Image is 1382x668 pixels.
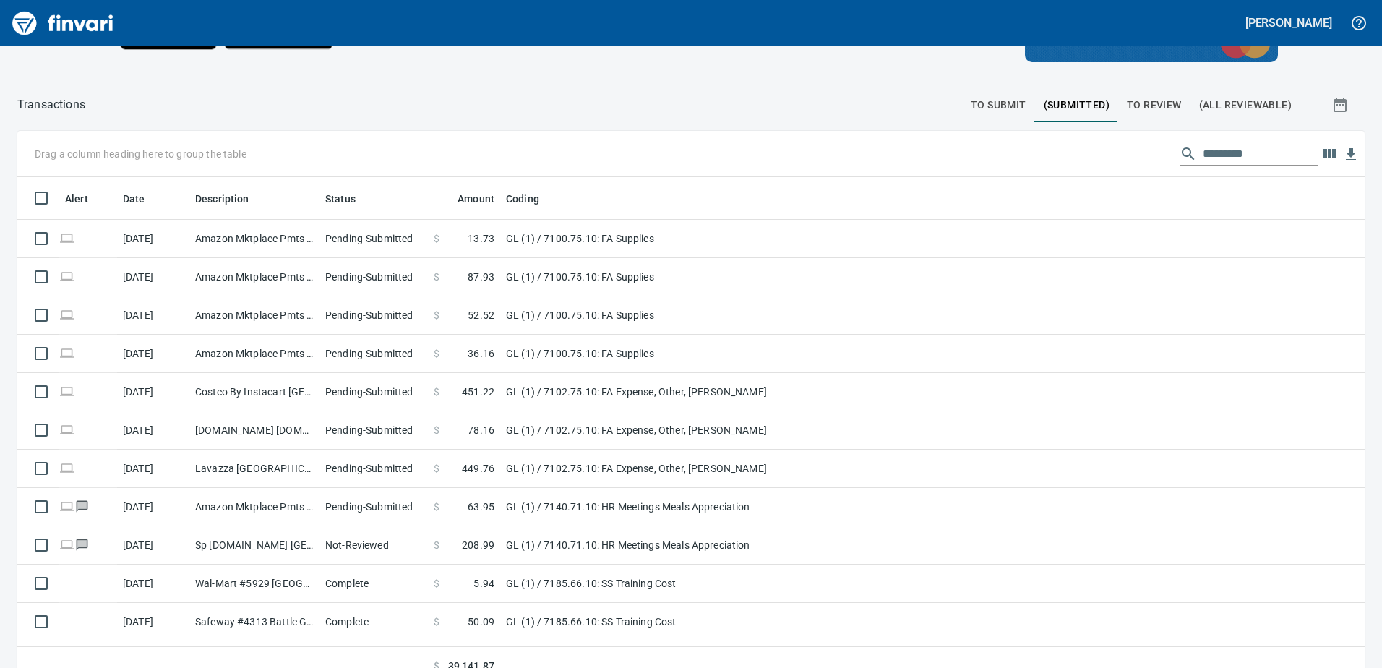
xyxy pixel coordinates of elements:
[434,500,439,514] span: $
[1044,96,1110,114] span: (Submitted)
[59,272,74,281] span: Online transaction
[319,411,428,450] td: Pending-Submitted
[500,258,862,296] td: GL (1) / 7100.75.10: FA Supplies
[434,615,439,629] span: $
[117,488,189,526] td: [DATE]
[473,576,494,591] span: 5.94
[971,96,1026,114] span: To Submit
[319,258,428,296] td: Pending-Submitted
[17,96,85,114] nav: breadcrumb
[117,258,189,296] td: [DATE]
[500,335,862,373] td: GL (1) / 7100.75.10: FA Supplies
[434,308,439,322] span: $
[500,220,862,258] td: GL (1) / 7100.75.10: FA Supplies
[434,231,439,246] span: $
[468,231,494,246] span: 13.73
[189,565,319,603] td: Wal-Mart #5929 [GEOGRAPHIC_DATA]
[74,540,90,549] span: Has messages
[319,220,428,258] td: Pending-Submitted
[325,190,356,207] span: Status
[65,190,107,207] span: Alert
[74,502,90,511] span: Has messages
[319,450,428,488] td: Pending-Submitted
[1242,12,1336,34] button: [PERSON_NAME]
[117,565,189,603] td: [DATE]
[117,220,189,258] td: [DATE]
[59,310,74,320] span: Online transaction
[189,258,319,296] td: Amazon Mktplace Pmts [DOMAIN_NAME][URL] WA
[319,603,428,641] td: Complete
[468,615,494,629] span: 50.09
[462,385,494,399] span: 451.22
[117,296,189,335] td: [DATE]
[462,461,494,476] span: 449.76
[59,234,74,243] span: Online transaction
[59,387,74,396] span: Online transaction
[434,385,439,399] span: $
[189,488,319,526] td: Amazon Mktplace Pmts [DOMAIN_NAME][URL] WA
[319,526,428,565] td: Not-Reviewed
[468,346,494,361] span: 36.16
[500,450,862,488] td: GL (1) / 7102.75.10: FA Expense, Other, [PERSON_NAME]
[1127,96,1182,114] span: To Review
[189,526,319,565] td: Sp [DOMAIN_NAME] [GEOGRAPHIC_DATA] [GEOGRAPHIC_DATA]
[500,488,862,526] td: GL (1) / 7140.71.10: HR Meetings Meals Appreciation
[189,335,319,373] td: Amazon Mktplace Pmts [DOMAIN_NAME][URL] WA
[468,423,494,437] span: 78.16
[35,147,246,161] p: Drag a column heading here to group the table
[189,603,319,641] td: Safeway #4313 Battle Ground [GEOGRAPHIC_DATA]
[59,502,74,511] span: Online transaction
[434,538,439,552] span: $
[434,346,439,361] span: $
[458,190,494,207] span: Amount
[117,335,189,373] td: [DATE]
[195,190,249,207] span: Description
[1318,87,1365,122] button: Show transactions within a particular date range
[59,425,74,434] span: Online transaction
[123,190,145,207] span: Date
[325,190,374,207] span: Status
[59,540,74,549] span: Online transaction
[439,190,494,207] span: Amount
[1318,143,1340,165] button: Choose columns to display
[9,6,117,40] img: Finvari
[1340,144,1362,166] button: Download table
[506,190,539,207] span: Coding
[319,488,428,526] td: Pending-Submitted
[434,461,439,476] span: $
[117,373,189,411] td: [DATE]
[65,190,88,207] span: Alert
[319,565,428,603] td: Complete
[123,190,164,207] span: Date
[500,411,862,450] td: GL (1) / 7102.75.10: FA Expense, Other, [PERSON_NAME]
[117,411,189,450] td: [DATE]
[17,96,85,114] p: Transactions
[500,296,862,335] td: GL (1) / 7100.75.10: FA Supplies
[117,603,189,641] td: [DATE]
[117,526,189,565] td: [DATE]
[189,296,319,335] td: Amazon Mktplace Pmts [DOMAIN_NAME][URL] WA
[468,270,494,284] span: 87.93
[189,411,319,450] td: [DOMAIN_NAME] [DOMAIN_NAME][URL] WA
[189,373,319,411] td: Costco By Instacart [GEOGRAPHIC_DATA] [GEOGRAPHIC_DATA]
[468,308,494,322] span: 52.52
[59,348,74,358] span: Online transaction
[462,538,494,552] span: 208.99
[117,450,189,488] td: [DATE]
[319,296,428,335] td: Pending-Submitted
[319,373,428,411] td: Pending-Submitted
[434,270,439,284] span: $
[434,423,439,437] span: $
[468,500,494,514] span: 63.95
[319,335,428,373] td: Pending-Submitted
[500,373,862,411] td: GL (1) / 7102.75.10: FA Expense, Other, [PERSON_NAME]
[500,565,862,603] td: GL (1) / 7185.66.10: SS Training Cost
[434,576,439,591] span: $
[189,450,319,488] td: Lavazza [GEOGRAPHIC_DATA] [GEOGRAPHIC_DATA] [GEOGRAPHIC_DATA]
[500,526,862,565] td: GL (1) / 7140.71.10: HR Meetings Meals Appreciation
[1199,96,1292,114] span: (All Reviewable)
[506,190,558,207] span: Coding
[500,603,862,641] td: GL (1) / 7185.66.10: SS Training Cost
[195,190,268,207] span: Description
